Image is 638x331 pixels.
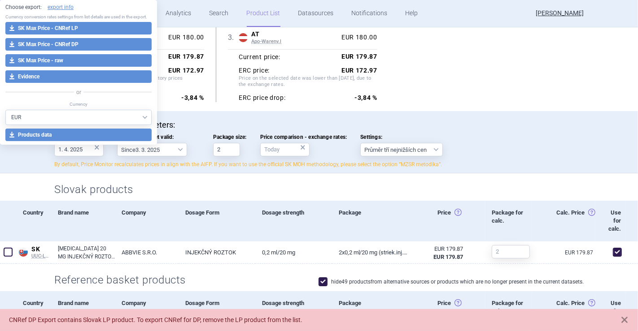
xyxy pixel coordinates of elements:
p: By default, Price Monitor recalculates prices in align with the AIFP. If you want to use the offi... [54,161,584,168]
span: or [74,88,83,97]
span: Settings: [360,134,443,140]
span: 3 . [228,32,239,43]
a: 2x0,2 ml/20 mg (striek.inj.napl.skl.) [332,241,409,263]
span: Package size: [213,134,247,140]
img: Slovakia [19,248,28,257]
div: × [94,142,100,152]
input: Reference date:× [54,143,104,156]
h2: Slovak products [54,182,584,197]
div: Dosage Form [179,201,255,241]
div: Country [16,201,51,241]
div: Calc. Price [532,201,595,241]
a: EUR 179.87 [565,250,596,255]
span: AT [251,30,338,39]
strong: ERC price: [239,67,270,75]
input: 2 [492,245,530,258]
span: UUC-LP B [31,253,51,259]
span: Price comparison - exchange rates: [260,134,347,140]
label: hide 49 products from alternative sources or products which are no longer present in the current ... [319,277,584,286]
h2: Reference basket products [54,273,193,288]
strong: ERC price drop: [239,94,286,102]
a: SKSKUUC-LP B [16,244,51,259]
p: Choose export: [5,4,152,11]
a: 0,2 ml/20 mg [255,241,332,263]
span: SK [31,245,51,254]
input: Price comparison - exchange rates:× [260,143,310,156]
div: CNRef DP Export contains Slovak LP product. To export CNRef for DP, remove the LP product from th... [9,315,611,325]
abbr: Ex-Factory bez DPH zo zdroja [415,245,463,261]
div: EUR 180.00 [165,34,204,42]
button: Products data [5,129,152,141]
div: EUR 180.00 [338,34,377,42]
div: Package [332,201,409,241]
p: Currency [5,101,152,107]
strong: EUR 179.87 [168,53,204,60]
strong: EUR 172.97 [341,67,377,74]
strong: EUR 179.87 [433,254,463,260]
span: Price on the selected date was lower than [DATE], due to the exchange rates. [239,75,377,90]
strong: -3,84 % [354,94,377,101]
div: EUR 179.87 [415,245,463,253]
div: Dosage strength [255,201,332,241]
button: Evidence [5,70,152,83]
p: Max price calculation parameters: [54,120,584,130]
strong: Current price: [239,53,280,60]
div: Brand name [51,201,115,241]
strong: EUR 179.87 [341,53,377,60]
select: Reference basket valid: [117,143,187,156]
a: ABBVIE S.R.O. [115,241,179,263]
input: Package size: [213,143,240,156]
div: Use for calc. [595,201,625,241]
span: Reference basket valid: [117,134,200,140]
span: Apo-Warenv.I [251,39,338,45]
a: [MEDICAL_DATA] 20 MG INJEKČNÝ ROZTOK V NAPLNENEJ INJEKČNEJ STRIEKAČKE [58,245,115,261]
div: Price [408,201,485,241]
img: Austria [239,33,248,42]
div: × [300,142,306,152]
strong: -3,84 % [181,94,204,101]
p: Currency conversion rates settings from list details are used in the export. [5,14,152,20]
a: INJEKČNÝ ROZTOK [179,241,255,263]
button: SK Max Price - CNRef DP [5,38,152,51]
div: Company [115,201,179,241]
strong: EUR 172.97 [168,67,204,74]
div: Package for calc. [485,201,532,241]
select: Settings: [360,143,443,156]
button: SK Max Price - CNRef LP [5,22,152,34]
button: SK Max Price - raw [5,54,152,67]
a: export info [48,4,74,11]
